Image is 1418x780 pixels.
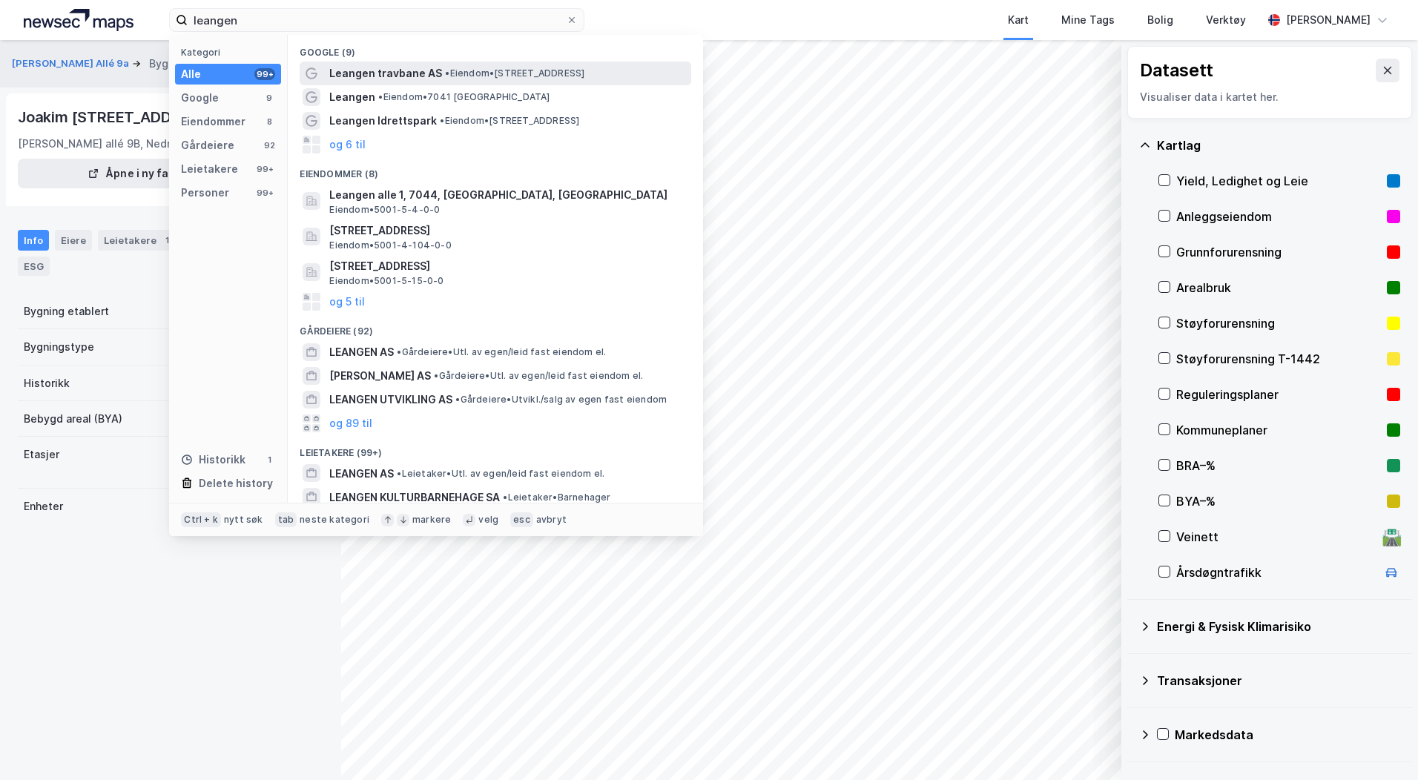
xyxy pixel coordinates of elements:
[263,139,275,151] div: 92
[1008,11,1029,29] div: Kart
[181,512,221,527] div: Ctrl + k
[1176,457,1381,475] div: BRA–%
[329,367,431,385] span: [PERSON_NAME] AS
[329,204,440,216] span: Eiendom • 5001-5-4-0-0
[510,512,533,527] div: esc
[224,514,263,526] div: nytt søk
[503,492,507,503] span: •
[478,514,498,526] div: velg
[24,374,70,392] div: Historikk
[263,454,275,466] div: 1
[329,489,500,506] span: LEANGEN KULTURBARNEHAGE SA
[18,135,226,153] div: [PERSON_NAME] allé 9B, Nedre Årnes 23
[1286,11,1371,29] div: [PERSON_NAME]
[300,514,369,526] div: neste kategori
[1176,279,1381,297] div: Arealbruk
[181,89,219,107] div: Google
[181,136,234,154] div: Gårdeiere
[329,222,685,239] span: [STREET_ADDRESS]
[445,67,449,79] span: •
[18,257,50,276] div: ESG
[1140,59,1213,82] div: Datasett
[1382,527,1402,546] div: 🛣️
[397,468,401,479] span: •
[1176,172,1381,190] div: Yield, Ledighet og Leie
[1344,709,1418,780] div: Kontrollprogram for chat
[1176,243,1381,261] div: Grunnforurensning
[18,159,252,188] button: Åpne i ny fane
[24,9,133,31] img: logo.a4113a55bc3d86da70a041830d287a7e.svg
[1176,528,1376,546] div: Veinett
[275,512,297,527] div: tab
[263,92,275,104] div: 9
[397,346,606,358] span: Gårdeiere • Utl. av egen/leid fast eiendom el.
[159,233,174,248] div: 1
[412,514,451,526] div: markere
[18,105,217,129] div: Joakim [STREET_ADDRESS]
[1157,672,1400,690] div: Transaksjoner
[536,514,567,526] div: avbryt
[434,370,438,381] span: •
[98,230,180,251] div: Leietakere
[455,394,667,406] span: Gårdeiere • Utvikl./salg av egen fast eiendom
[24,338,94,356] div: Bygningstype
[55,230,92,251] div: Eiere
[149,55,190,73] div: Bygning
[288,314,703,340] div: Gårdeiere (92)
[397,346,401,357] span: •
[24,446,59,463] div: Etasjer
[1147,11,1173,29] div: Bolig
[1157,618,1400,635] div: Energi & Fysisk Klimarisiko
[18,230,49,251] div: Info
[24,498,63,515] div: Enheter
[288,156,703,183] div: Eiendommer (8)
[434,370,643,382] span: Gårdeiere • Utl. av egen/leid fast eiendom el.
[254,163,275,175] div: 99+
[1175,726,1400,744] div: Markedsdata
[1140,88,1399,106] div: Visualiser data i kartet her.
[329,239,451,251] span: Eiendom • 5001-4-104-0-0
[329,275,443,287] span: Eiendom • 5001-5-15-0-0
[329,343,394,361] span: LEANGEN AS
[329,293,365,311] button: og 5 til
[24,303,109,320] div: Bygning etablert
[329,112,437,130] span: Leangen Idrettspark
[1157,136,1400,154] div: Kartlag
[329,391,452,409] span: LEANGEN UTVIKLING AS
[199,475,273,492] div: Delete history
[24,410,122,428] div: Bebygd areal (BYA)
[1176,314,1381,332] div: Støyforurensning
[329,257,685,275] span: [STREET_ADDRESS]
[329,414,372,432] button: og 89 til
[397,468,604,480] span: Leietaker • Utl. av egen/leid fast eiendom el.
[181,160,238,178] div: Leietakere
[181,113,245,130] div: Eiendommer
[445,67,584,79] span: Eiendom • [STREET_ADDRESS]
[329,186,685,204] span: Leangen alle 1, 7044, [GEOGRAPHIC_DATA], [GEOGRAPHIC_DATA]
[440,115,579,127] span: Eiendom • [STREET_ADDRESS]
[378,91,550,103] span: Eiendom • 7041 [GEOGRAPHIC_DATA]
[1176,386,1381,403] div: Reguleringsplaner
[440,115,444,126] span: •
[329,88,375,106] span: Leangen
[181,65,201,83] div: Alle
[1344,709,1418,780] iframe: Chat Widget
[455,394,460,405] span: •
[1176,208,1381,225] div: Anleggseiendom
[1206,11,1246,29] div: Verktøy
[181,451,245,469] div: Historikk
[1176,492,1381,510] div: BYA–%
[329,136,366,153] button: og 6 til
[503,492,610,503] span: Leietaker • Barnehager
[12,56,132,71] button: [PERSON_NAME] Allé 9a
[288,435,703,462] div: Leietakere (99+)
[378,91,383,102] span: •
[188,9,566,31] input: Søk på adresse, matrikkel, gårdeiere, leietakere eller personer
[1176,563,1376,581] div: Årsdøgntrafikk
[181,47,281,58] div: Kategori
[288,35,703,62] div: Google (9)
[254,68,275,80] div: 99+
[254,187,275,199] div: 99+
[181,184,229,202] div: Personer
[1176,421,1381,439] div: Kommuneplaner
